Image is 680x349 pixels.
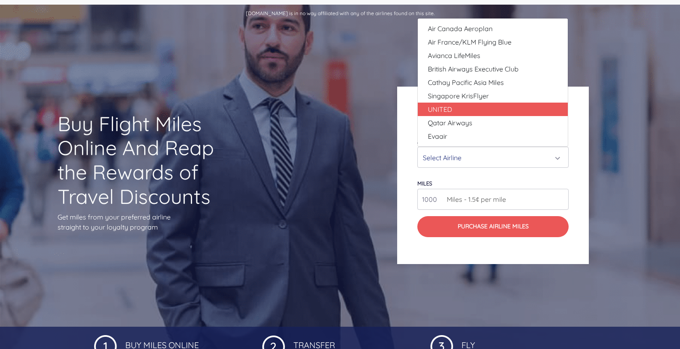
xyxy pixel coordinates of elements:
span: Air France/KLM Flying Blue [428,37,511,47]
span: Avianca LifeMiles [428,50,480,61]
span: Qatar Airways [428,118,472,128]
h1: Buy Flight Miles Online And Reap the Rewards of Travel Discounts [58,112,248,209]
p: Get miles from your preferred airline straight to your loyalty program [58,212,248,232]
span: Cathay Pacific Asia Miles [428,77,504,87]
span: Air Canada Aeroplan [428,24,493,34]
button: Purchase Airline Miles [417,216,568,237]
label: miles [417,180,432,187]
span: Miles - 1.5¢ per mile [443,194,506,204]
span: British Airways Executive Club [428,64,519,74]
span: UNITED [428,104,452,114]
div: Select Airline [423,150,558,166]
span: Evaair [428,131,447,141]
button: Select Airline [417,147,568,168]
span: Singapore KrisFlyer [428,91,489,101]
